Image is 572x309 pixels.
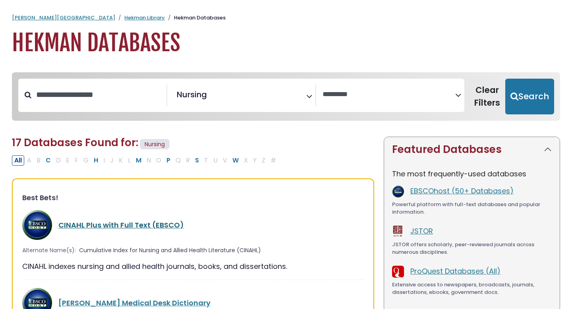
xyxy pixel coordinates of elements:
div: Extensive access to newspapers, broadcasts, journals, dissertations, ebooks, government docs. [392,281,552,296]
input: Search database by title or keyword [31,88,166,101]
span: Alternate Name(s): [22,246,76,255]
button: Filter Results W [230,155,241,166]
span: Cumulative Index for Nursing and Allied Health Literature (CINAHL) [79,246,261,255]
button: Filter Results H [91,155,100,166]
div: Powerful platform with full-text databases and popular information. [392,201,552,216]
button: Filter Results S [193,155,201,166]
li: Nursing [174,89,207,100]
button: Clear Filters [469,79,505,114]
a: CINAHL Plus with Full Text (EBSCO) [58,220,184,230]
div: Alpha-list to filter by first letter of database name [12,155,279,165]
span: Nursing [140,139,170,150]
textarea: Search [209,93,214,101]
div: JSTOR offers scholarly, peer-reviewed journals across numerous disciplines. [392,241,552,256]
div: CINAHL indexes nursing and allied health journals, books, and dissertations. [22,261,364,272]
li: Hekman Databases [165,14,226,22]
h3: Best Bets! [22,193,364,202]
button: Filter Results C [43,155,53,166]
a: JSTOR [410,226,433,236]
a: [PERSON_NAME] Medical Desk Dictionary [58,298,211,308]
textarea: Search [323,91,455,99]
span: 17 Databases Found for: [12,135,138,150]
button: Filter Results P [164,155,173,166]
button: Submit for Search Results [505,79,554,114]
a: EBSCOhost (50+ Databases) [410,186,514,196]
nav: Search filters [12,72,560,121]
button: All [12,155,24,166]
span: Nursing [177,89,207,100]
p: The most frequently-used databases [392,168,552,179]
button: Filter Results M [133,155,144,166]
a: ProQuest Databases (All) [410,266,500,276]
nav: breadcrumb [12,14,560,22]
h1: Hekman Databases [12,30,560,56]
button: Featured Databases [384,137,560,162]
a: [PERSON_NAME][GEOGRAPHIC_DATA] [12,14,115,21]
a: Hekman Library [124,14,165,21]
